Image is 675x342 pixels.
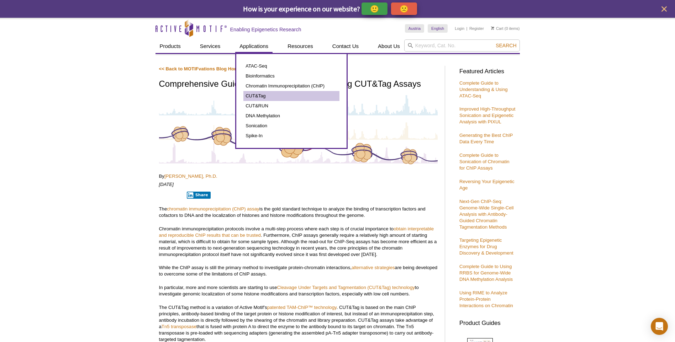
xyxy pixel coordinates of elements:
[459,179,515,191] a: Reversing Your Epigenetic Age
[164,173,217,179] a: [PERSON_NAME], Ph.D.
[469,26,484,31] a: Register
[159,182,174,187] em: [DATE]
[459,106,516,124] a: Improved High-Throughput Sonication and Epigenetic Analysis with PIXUL
[494,42,518,49] button: Search
[230,26,301,33] h2: Enabling Epigenetics Research
[491,26,503,31] a: Cart
[159,79,438,90] h1: Comprehensive Guide to Understanding and Using CUT&Tag Assays
[459,264,513,282] a: Complete Guide to Using RRBS for Genome-Wide DNA Methylation Analysis
[370,4,379,13] p: 🙂
[243,101,339,111] a: CUT&RUN
[159,191,182,198] iframe: X Post Button
[459,133,513,144] a: Generating the Best ChIP Data Every Time
[159,264,438,277] p: While the ChIP assay is still the primary method to investigate protein-chromatin interactions, a...
[159,206,438,219] p: The is the gold standard technique to analyze the binding of transcription factors and cofactors ...
[155,39,185,53] a: Products
[277,285,415,290] a: Cleavage Under Targets and Tagmentation (CUT&Tag) technology
[459,80,508,98] a: Complete Guide to Understanding & Using ATAC-Seq
[459,290,513,308] a: Using RIME to Analyze Protein-Protein Interactions on Chromatin
[660,5,669,14] button: close
[459,69,516,75] h3: Featured Articles
[328,39,363,53] a: Contact Us
[235,39,273,53] a: Applications
[159,173,438,180] p: By
[167,206,259,212] a: chromatin immunoprecipitation (ChIP) assay
[491,26,494,30] img: Your Cart
[496,43,516,48] span: Search
[243,91,339,101] a: CUT&Tag
[243,131,339,141] a: Spike-In
[459,199,513,230] a: Next-Gen ChIP-Seq: Genome-Wide Single-Cell Analysis with Antibody-Guided Chromatin Tagmentation M...
[243,61,339,71] a: ATAC-Seq
[243,4,360,13] span: How is your experience on our website?
[459,316,516,326] h3: Product Guides
[243,81,339,91] a: Chromatin Immunoprecipitation (ChIP)
[352,265,395,270] a: alternative strategies
[243,71,339,81] a: Bioinformatics
[405,24,424,33] a: Austria
[196,39,225,53] a: Services
[159,226,438,258] p: Chromatin immunoprecipitation protocols involve a multi-step process where each step is of crucia...
[243,111,339,121] a: DNA Methylation
[267,305,337,310] a: patented TAM-ChIP™ technology
[243,121,339,131] a: Sonication
[428,24,448,33] a: English
[404,39,520,52] input: Keyword, Cat. No.
[459,237,513,256] a: Targeting Epigenetic Enzymes for Drug Discovery & Development
[283,39,317,53] a: Resources
[459,153,510,171] a: Complete Guide to Sonication of Chromatin for ChIP Assays
[400,4,408,13] p: 🙁
[455,26,464,31] a: Login
[651,318,668,335] div: Open Intercom Messenger
[491,24,520,33] li: (0 items)
[159,226,434,238] a: obtain interpretable and reproducible ChIP results that can be trusted
[374,39,404,53] a: About Us
[159,66,254,71] a: << Back to MOTIFvations Blog Home Page
[159,284,438,297] p: In particular, more and more scientists are starting to use to investigate genomic localization o...
[466,24,468,33] li: |
[159,94,438,165] img: Antibody-Based Tagmentation Notes
[162,324,196,329] a: Tn5 transposase
[187,192,211,199] button: Share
